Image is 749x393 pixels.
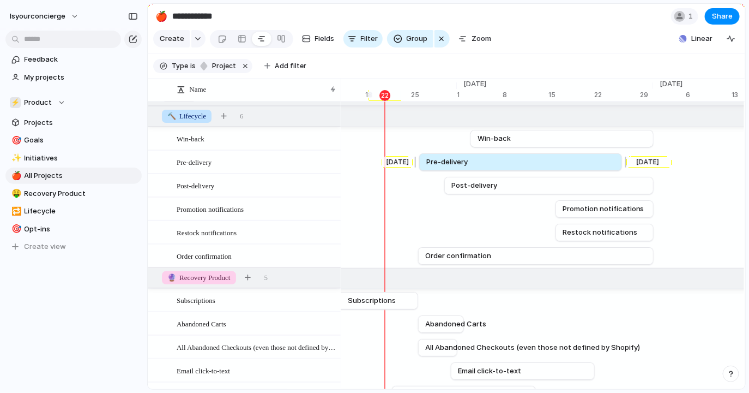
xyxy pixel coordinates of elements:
div: 🍎 [11,170,19,182]
div: 15 [548,90,594,100]
span: [DATE] [457,79,493,90]
span: Post-delivery [451,180,497,191]
button: is [188,60,198,72]
button: 🔁 [10,206,21,217]
span: Feedback [25,54,138,65]
span: Create view [25,241,67,252]
span: My projects [25,72,138,83]
a: 🤑Recovery Product [5,186,142,202]
span: Restock notifications [563,227,637,238]
div: 6 [686,90,732,100]
button: Zoom [454,30,496,47]
a: Feedback [5,51,142,68]
a: Order confirmation [425,248,647,264]
button: Create view [5,239,142,255]
span: Promotion notifications [177,203,244,215]
button: 🍎 [153,8,170,25]
span: Pre-delivery [177,156,212,168]
span: Zoom [472,33,491,44]
span: Win-back [177,132,204,145]
span: All Abandoned Checkouts (even those not defined by Shopify) [177,341,337,353]
span: Order confirmation [177,249,232,262]
div: 🎯 [11,223,19,235]
button: Create [153,30,190,47]
span: Fields [315,33,335,44]
button: 🤑 [10,188,21,199]
button: 🎯 [10,224,21,235]
span: project [209,61,236,71]
a: 🔁Lifecycle [5,203,142,219]
a: 🍎All Projects [5,168,142,184]
a: Pre-delivery [426,154,615,170]
span: Lifecycle [25,206,138,217]
button: Group [387,30,433,47]
span: Promotion notifications [563,204,644,215]
button: ✨ [10,153,21,164]
div: 🔁 [11,205,19,218]
span: Goals [25,135,138,146]
span: Abandoned Carts [177,317,226,330]
span: Add filter [275,61,306,71]
div: 1 [457,90,503,100]
span: Share [712,11,733,22]
span: 6 [240,111,244,122]
span: Product [25,97,52,108]
button: project [197,60,238,72]
span: 🔨 [167,112,176,120]
span: 🔮 [167,273,176,282]
div: 11 [319,90,365,100]
div: 22 [594,90,640,100]
span: Subscriptions [177,294,215,306]
span: Lifecycle [167,111,206,122]
span: Recovery Product [25,188,138,199]
span: Recovery Product [167,272,231,283]
div: ⚡ [10,97,21,108]
a: All Abandoned Checkouts (even those not defined by Shopify) [425,340,450,356]
span: Initiatives [25,153,138,164]
span: Opt-ins [25,224,138,235]
span: Filter [361,33,378,44]
a: Win-back [478,130,647,147]
a: Promotion notifications [563,201,647,217]
span: Post-delivery [177,179,214,192]
span: Abandoned Carts [425,319,486,330]
a: Restock notifications [563,224,647,241]
button: Linear [675,31,717,47]
span: Pre-delivery [426,157,468,168]
button: isyourconcierge [5,8,84,25]
button: Fields [298,30,339,47]
div: 22 [379,90,390,101]
button: Share [705,8,740,25]
a: Abandoned Carts [425,316,457,332]
span: 1 [688,11,696,22]
span: 5 [264,272,268,283]
span: Order confirmation [425,251,491,261]
button: ⚡Product [5,94,142,111]
span: All Projects [25,170,138,181]
div: 🤑 [11,187,19,200]
span: Subscriptions [348,295,396,306]
div: ✨ [11,152,19,164]
span: Projects [25,117,138,128]
button: 🍎 [10,170,21,181]
span: isyourconcierge [10,11,65,22]
div: 🎯Goals [5,132,142,148]
span: Group [407,33,428,44]
button: Add filter [258,58,313,74]
div: 🍎 [155,9,167,23]
div: [DATE] [627,157,672,168]
button: Filter [343,30,383,47]
span: [DATE] [653,79,689,90]
a: My projects [5,69,142,86]
div: [DATE] [382,157,413,168]
a: 🎯Opt-ins [5,221,142,237]
span: Name [190,84,207,95]
div: 🎯 [11,134,19,147]
a: Post-delivery [451,177,647,194]
span: Email click-to-text [458,366,521,377]
div: 18 [365,90,411,100]
div: 29 [640,90,653,100]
